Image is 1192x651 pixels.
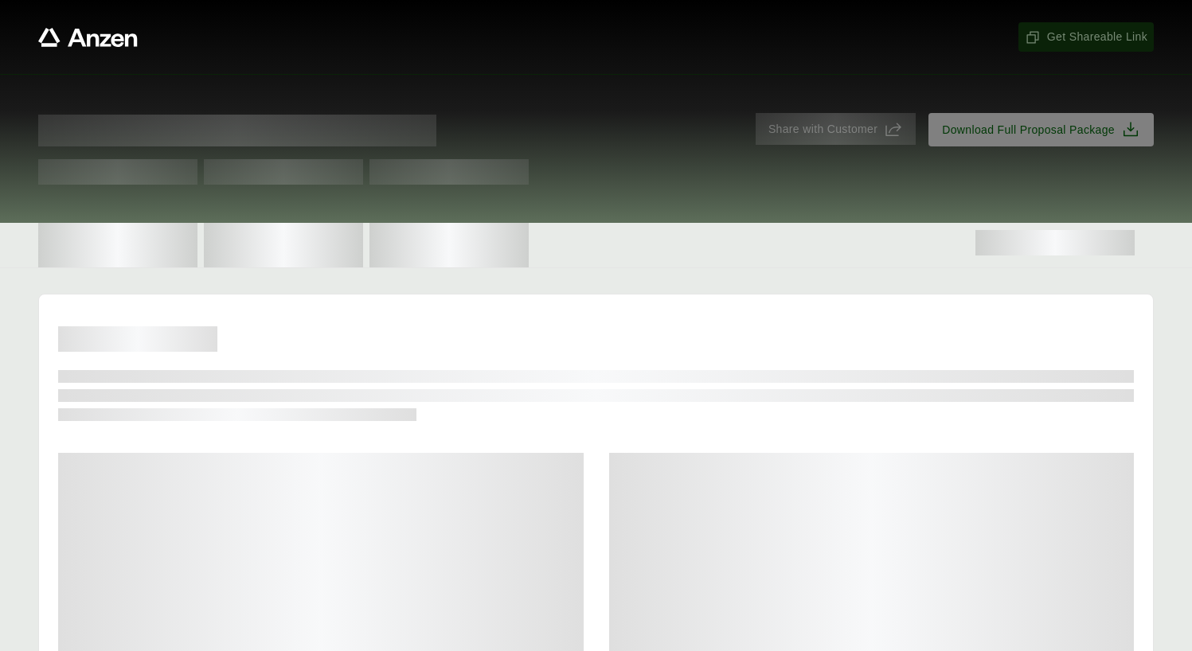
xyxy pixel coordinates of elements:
[38,115,436,146] span: Proposal for
[38,159,197,185] span: Test
[369,159,529,185] span: Test
[204,159,363,185] span: Test
[38,28,138,47] a: Anzen website
[1025,29,1147,45] span: Get Shareable Link
[768,121,877,138] span: Share with Customer
[1018,22,1154,52] button: Get Shareable Link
